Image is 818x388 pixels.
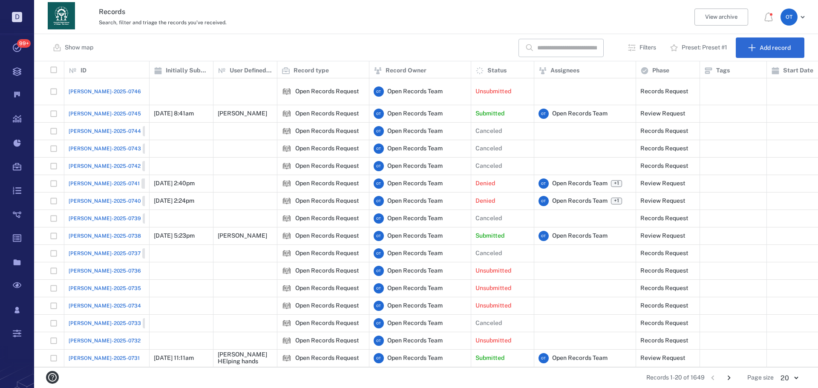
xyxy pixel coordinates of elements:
span: Closed [144,197,164,204]
a: [PERSON_NAME]-2025-0739Closed [69,213,166,224]
div: Open Records Request [295,215,359,221]
div: Open Records Request [295,267,359,274]
button: OT [781,9,808,26]
span: [PERSON_NAME]-2025-0739 [69,215,141,222]
span: Open Records Team [387,249,443,258]
span: +1 [611,180,622,187]
span: [PERSON_NAME]-2025-0742 [69,162,141,170]
a: [PERSON_NAME]-2025-0741Closed [69,178,165,189]
p: Start Date [783,66,813,75]
span: Open Records Team [552,197,608,205]
div: Open Records Request [282,196,292,206]
div: Open Records Request [282,144,292,154]
p: [DATE] 2:40pm [154,179,195,188]
span: Open Records Team [387,127,443,135]
img: icon Open Records Request [282,248,292,259]
p: Tags [716,66,730,75]
div: O T [374,178,384,189]
span: +1 [612,180,621,187]
span: Open Records Team [387,109,443,118]
span: Open Records Team [552,354,608,362]
img: icon Open Records Request [282,86,292,97]
div: Open Records Request [282,178,292,189]
p: Unsubmitted [475,267,511,275]
span: Open Records Team [387,336,443,345]
div: Open Records Request [282,86,292,97]
div: Open Records Request [282,336,292,346]
p: Initially Submitted Date [166,66,209,75]
div: Review Request [640,180,686,187]
p: Canceled [475,249,502,258]
div: Records Request [640,215,688,221]
span: [PERSON_NAME]-2025-0735 [69,285,141,292]
div: Open Records Request [282,266,292,276]
div: O T [374,336,384,346]
div: Open Records Request [295,285,359,291]
span: Open Records Team [552,232,608,240]
p: [DATE] 11:11am [154,354,194,362]
div: Open Records Request [295,250,359,256]
a: [PERSON_NAME]-2025-0743Closed [69,144,166,154]
p: Status [487,66,507,75]
div: O T [374,248,384,259]
div: O T [374,144,384,154]
a: [PERSON_NAME]-2025-0742Closed [69,161,166,171]
p: Canceled [475,144,502,153]
span: Records 1-20 of 1649 [646,374,705,382]
img: icon Open Records Request [282,336,292,346]
div: Review Request [640,198,686,204]
p: [DATE] 2:24pm [154,197,194,205]
p: Unsubmitted [475,284,511,293]
div: O T [374,353,384,363]
div: Records Request [640,88,688,95]
img: icon Open Records Request [282,231,292,241]
span: [PERSON_NAME]-2025-0737 [69,250,141,257]
button: View archive [694,9,748,26]
div: O T [374,231,384,241]
span: Open Records Team [552,109,608,118]
a: [PERSON_NAME]-2025-0731 [69,354,140,362]
div: [PERSON_NAME] [218,233,267,239]
p: Denied [475,197,495,205]
div: O T [781,9,798,26]
img: icon Open Records Request [282,353,292,363]
span: Closed [144,319,164,327]
p: [DATE] 8:41am [154,109,194,118]
p: Phase [652,66,669,75]
span: Open Records Team [387,354,443,362]
span: Open Records Team [387,162,443,170]
img: icon Open Records Request [282,213,292,224]
button: help [43,368,62,387]
span: Open Records Team [387,179,443,188]
div: Open Records Request [295,145,359,152]
p: Record Owner [386,66,426,75]
span: Open Records Team [387,267,443,275]
span: Open Records Team [387,232,443,240]
p: Canceled [475,214,502,223]
span: Closed [143,180,163,187]
button: Filters [622,37,663,58]
div: Open Records Request [295,337,359,344]
p: Submitted [475,232,504,240]
span: +1 [612,197,621,204]
div: O T [374,109,384,119]
a: [PERSON_NAME]-2025-0732 [69,337,141,345]
p: Unsubmitted [475,302,511,310]
span: [PERSON_NAME]-2025-0744 [69,127,141,135]
div: Open Records Request [295,88,359,95]
div: Review Request [640,355,686,361]
a: [PERSON_NAME]-2025-0737Closed [69,248,166,259]
p: User Defined ID [230,66,273,75]
div: Open Records Request [282,248,292,259]
a: [PERSON_NAME]-2025-0745 [69,110,141,118]
span: [PERSON_NAME]-2025-0733 [69,319,141,327]
div: O T [539,109,549,119]
p: [DATE] 5:23pm [154,232,195,240]
div: [PERSON_NAME] HElping hands [218,351,273,365]
div: O T [374,161,384,171]
p: Preset: Preset #1 [682,43,727,52]
div: O T [539,178,549,189]
div: Open Records Request [282,213,292,224]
